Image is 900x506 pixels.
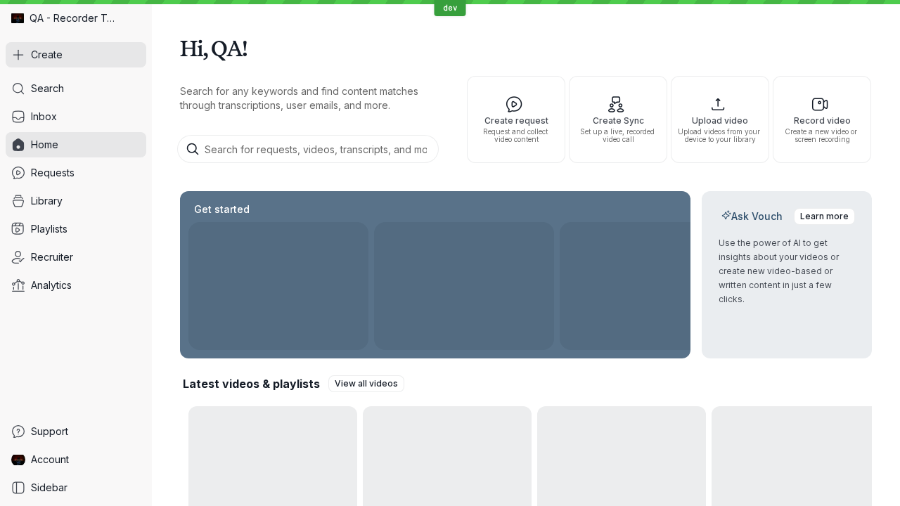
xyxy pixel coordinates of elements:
[180,84,442,112] p: Search for any keywords and find content matches through transcriptions, user emails, and more.
[779,116,865,125] span: Record video
[31,166,75,180] span: Requests
[6,104,146,129] a: Inbox
[30,11,120,25] span: QA - Recorder Testing
[31,453,69,467] span: Account
[31,424,68,439] span: Support
[31,194,63,208] span: Library
[575,128,661,143] span: Set up a live, recorded video call
[677,116,763,125] span: Upload video
[6,216,146,242] a: Playlists
[183,376,320,391] h2: Latest videos & playlists
[569,76,667,163] button: Create SyncSet up a live, recorded video call
[575,116,661,125] span: Create Sync
[6,42,146,67] button: Create
[467,76,565,163] button: Create requestRequest and collect video content
[773,76,871,163] button: Record videoCreate a new video or screen recording
[6,188,146,214] a: Library
[779,128,865,143] span: Create a new video or screen recording
[11,12,24,25] img: QA - Recorder Testing avatar
[6,132,146,157] a: Home
[191,202,252,216] h2: Get started
[180,28,872,67] h1: Hi, QA!
[31,250,73,264] span: Recruiter
[6,6,146,31] div: QA - Recorder Testing
[6,76,146,101] a: Search
[719,209,785,223] h2: Ask Vouch
[11,453,25,467] img: QA Dev Recorder avatar
[800,209,849,223] span: Learn more
[473,116,559,125] span: Create request
[671,76,769,163] button: Upload videoUpload videos from your device to your library
[31,110,57,124] span: Inbox
[6,273,146,298] a: Analytics
[794,208,855,225] a: Learn more
[31,278,72,292] span: Analytics
[6,160,146,186] a: Requests
[677,128,763,143] span: Upload videos from your device to your library
[31,481,67,495] span: Sidebar
[31,138,58,152] span: Home
[6,447,146,472] a: QA Dev Recorder avatarAccount
[719,236,855,306] p: Use the power of AI to get insights about your videos or create new video-based or written conten...
[328,375,404,392] a: View all videos
[31,82,64,96] span: Search
[335,377,398,391] span: View all videos
[177,135,439,163] input: Search for requests, videos, transcripts, and more...
[6,245,146,270] a: Recruiter
[6,419,146,444] a: Support
[31,48,63,62] span: Create
[31,222,67,236] span: Playlists
[6,475,146,500] a: Sidebar
[473,128,559,143] span: Request and collect video content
